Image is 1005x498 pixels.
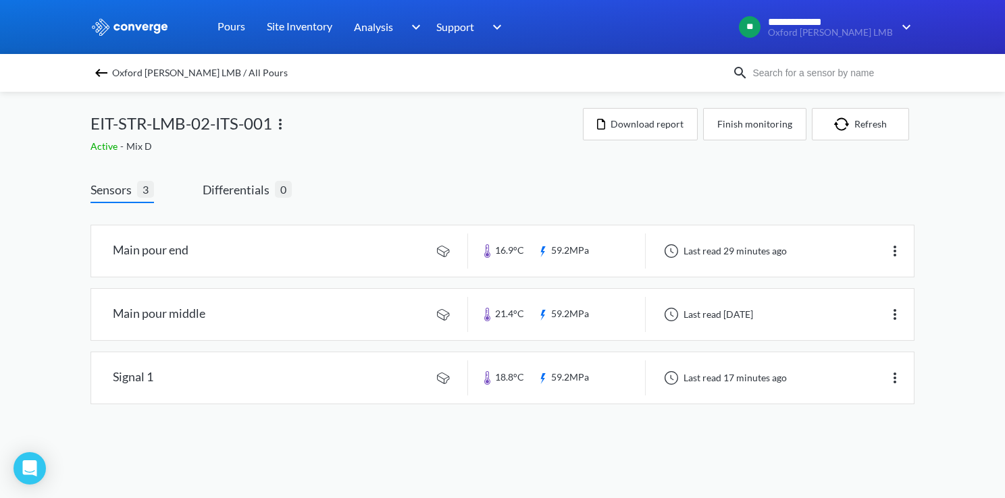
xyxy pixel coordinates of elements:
img: more.svg [887,370,903,386]
span: 3 [137,181,154,198]
img: more.svg [887,243,903,259]
img: icon-file.svg [597,119,605,130]
img: icon-search.svg [732,65,748,81]
img: downArrow.svg [403,19,424,35]
span: Oxford [PERSON_NAME] LMB / All Pours [112,63,288,82]
button: Finish monitoring [703,108,806,140]
span: Analysis [354,18,393,35]
img: more.svg [887,306,903,323]
span: Active [91,140,120,152]
img: icon-refresh.svg [834,117,854,131]
div: Open Intercom Messenger [14,452,46,485]
img: backspace.svg [93,65,109,81]
button: Download report [583,108,698,140]
span: EIT-STR-LMB-02-ITS-001 [91,111,272,136]
input: Search for a sensor by name [748,65,912,80]
img: downArrow.svg [484,19,505,35]
span: Support [436,18,474,35]
button: Refresh [812,108,909,140]
div: Mix D [91,139,583,154]
span: Sensors [91,180,137,199]
img: more.svg [272,116,288,132]
span: - [120,140,126,152]
span: Oxford [PERSON_NAME] LMB [768,28,893,38]
img: logo_ewhite.svg [91,18,169,36]
span: Differentials [203,180,275,199]
span: 0 [275,181,292,198]
img: downArrow.svg [893,19,914,35]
